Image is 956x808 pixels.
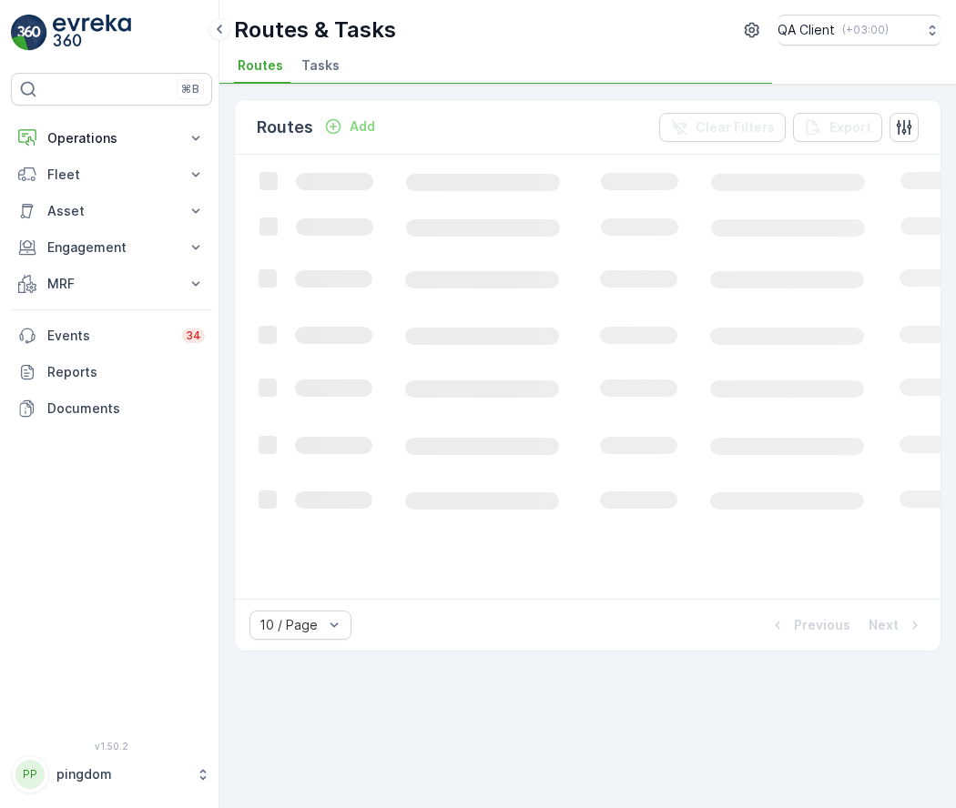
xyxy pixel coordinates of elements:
[778,15,941,45] button: QA Client(+03:00)
[11,755,212,793] button: PPpingdom
[238,56,283,75] span: Routes
[793,113,882,142] button: Export
[11,266,212,302] button: MRF
[696,118,775,136] p: Clear Filters
[869,616,899,634] p: Next
[11,229,212,266] button: Engagement
[181,82,199,96] p: ⌘B
[11,157,212,193] button: Fleet
[842,23,889,37] p: ( +03:00 )
[47,129,176,147] p: Operations
[15,760,45,789] div: PP
[11,318,212,354] a: Events34
[11,15,47,51] img: logo
[317,116,382,137] button: Add
[47,327,171,345] p: Events
[11,390,212,427] a: Documents
[47,275,176,293] p: MRF
[257,115,313,140] p: Routes
[350,117,375,136] p: Add
[794,616,850,634] p: Previous
[778,21,835,39] p: QA Client
[829,118,871,136] p: Export
[767,614,852,636] button: Previous
[11,354,212,390] a: Reports
[186,328,201,343] p: 34
[47,202,176,220] p: Asset
[234,15,396,45] p: Routes & Tasks
[47,399,205,418] p: Documents
[47,363,205,381] p: Reports
[659,113,786,142] button: Clear Filters
[301,56,340,75] span: Tasks
[47,238,176,257] p: Engagement
[56,765,187,783] p: pingdom
[11,120,212,157] button: Operations
[11,741,212,752] span: v 1.50.2
[867,614,926,636] button: Next
[53,15,131,51] img: logo_light-DOdMpM7g.png
[11,193,212,229] button: Asset
[47,166,176,184] p: Fleet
